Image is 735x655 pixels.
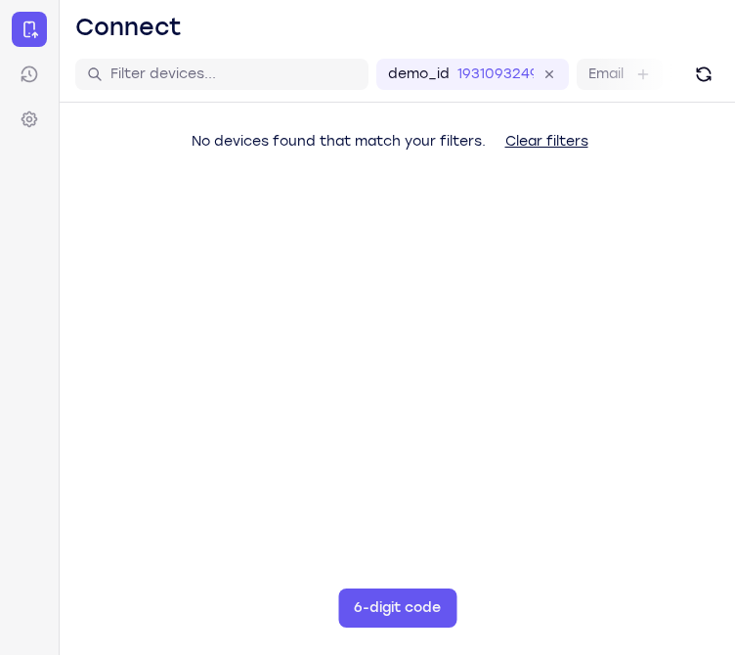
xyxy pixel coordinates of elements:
[588,65,624,84] label: Email
[688,59,719,90] button: Refresh
[75,12,182,43] h1: Connect
[110,65,357,84] input: Filter devices...
[12,102,47,137] a: Settings
[490,122,604,161] button: Clear filters
[12,12,47,47] a: Connect
[12,57,47,92] a: Sessions
[388,65,450,84] label: demo_id
[192,133,486,150] span: No devices found that match your filters.
[338,589,456,628] button: 6-digit code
